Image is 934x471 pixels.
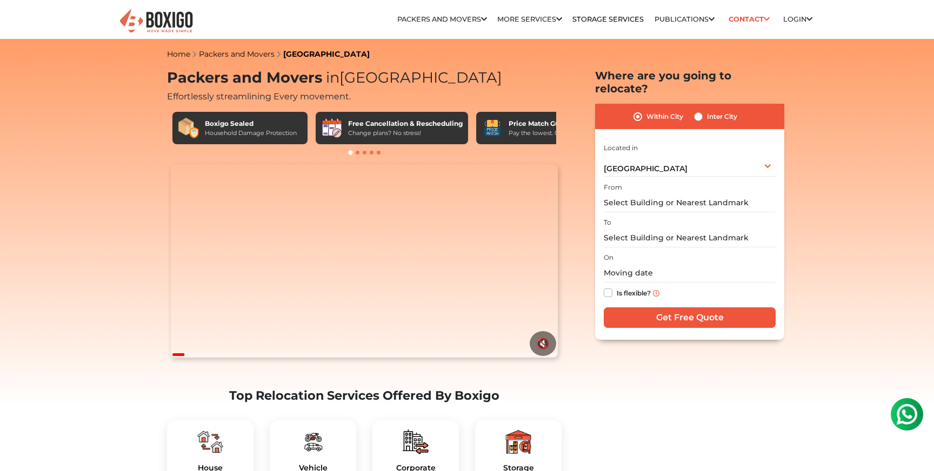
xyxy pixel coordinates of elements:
img: boxigo_packers_and_movers_plan [300,429,326,455]
h1: Packers and Movers [167,69,562,87]
span: in [326,69,339,86]
a: Login [783,15,812,23]
label: From [604,183,622,192]
input: Moving date [604,264,776,282]
a: More services [497,15,562,23]
span: Effortlessly streamlining Every movement. [167,91,351,102]
img: boxigo_packers_and_movers_plan [505,429,531,455]
div: Household Damage Protection [205,129,297,138]
a: [GEOGRAPHIC_DATA] [283,49,370,59]
a: Home [167,49,190,59]
img: boxigo_packers_and_movers_plan [197,429,223,455]
a: Storage Services [572,15,644,23]
label: Located in [604,143,638,153]
div: Change plans? No stress! [348,129,463,138]
img: boxigo_packers_and_movers_plan [403,429,429,455]
a: Packers and Movers [397,15,487,23]
video: Your browser does not support the video tag. [171,164,557,358]
label: To [604,218,611,227]
div: Pay the lowest. Guaranteed! [509,129,591,138]
img: Free Cancellation & Rescheduling [321,117,343,139]
div: Free Cancellation & Rescheduling [348,119,463,129]
input: Select Building or Nearest Landmark [604,228,776,247]
a: Publications [655,15,715,23]
label: Is flexible? [617,286,651,298]
div: Boxigo Sealed [205,119,297,129]
img: whatsapp-icon.svg [11,11,32,32]
label: Within City [646,110,683,123]
a: Packers and Movers [199,49,275,59]
img: Price Match Guarantee [482,117,503,139]
span: [GEOGRAPHIC_DATA] [322,69,502,86]
h2: Top Relocation Services Offered By Boxigo [167,388,562,403]
input: Get Free Quote [604,307,776,328]
img: Boxigo [118,8,194,35]
div: Price Match Guarantee [509,119,591,129]
label: Inter City [707,110,737,123]
img: Boxigo Sealed [178,117,199,139]
span: [GEOGRAPHIC_DATA] [604,164,688,173]
img: info [653,290,659,297]
label: On [604,253,613,263]
a: Contact [725,11,773,28]
button: 🔇 [530,331,556,356]
h2: Where are you going to relocate? [595,69,784,95]
input: Select Building or Nearest Landmark [604,193,776,212]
